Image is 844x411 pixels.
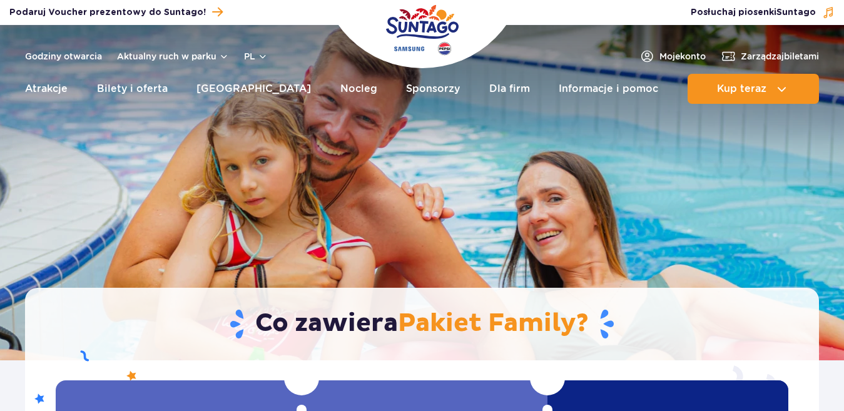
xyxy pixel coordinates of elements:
[721,49,819,64] a: Zarządzajbiletami
[691,6,816,19] span: Posłuchaj piosenki
[97,74,168,104] a: Bilety i oferta
[9,6,206,19] span: Podaruj Voucher prezentowy do Suntago!
[117,51,229,61] button: Aktualny ruch w parku
[559,74,658,104] a: Informacje i pomoc
[25,50,102,63] a: Godziny otwarcia
[9,4,223,21] a: Podaruj Voucher prezentowy do Suntago!
[489,74,530,104] a: Dla firm
[25,74,68,104] a: Atrakcje
[717,83,766,94] span: Kup teraz
[406,74,460,104] a: Sponsorzy
[244,50,268,63] button: pl
[688,74,819,104] button: Kup teraz
[691,6,835,19] button: Posłuchaj piosenkiSuntago
[741,50,819,63] span: Zarządzaj biletami
[196,74,311,104] a: [GEOGRAPHIC_DATA]
[659,50,706,63] span: Moje konto
[776,8,816,17] span: Suntago
[639,49,706,64] a: Mojekonto
[51,308,793,340] h1: Co zawiera
[398,308,589,339] span: Pakiet Family?
[340,74,377,104] a: Nocleg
